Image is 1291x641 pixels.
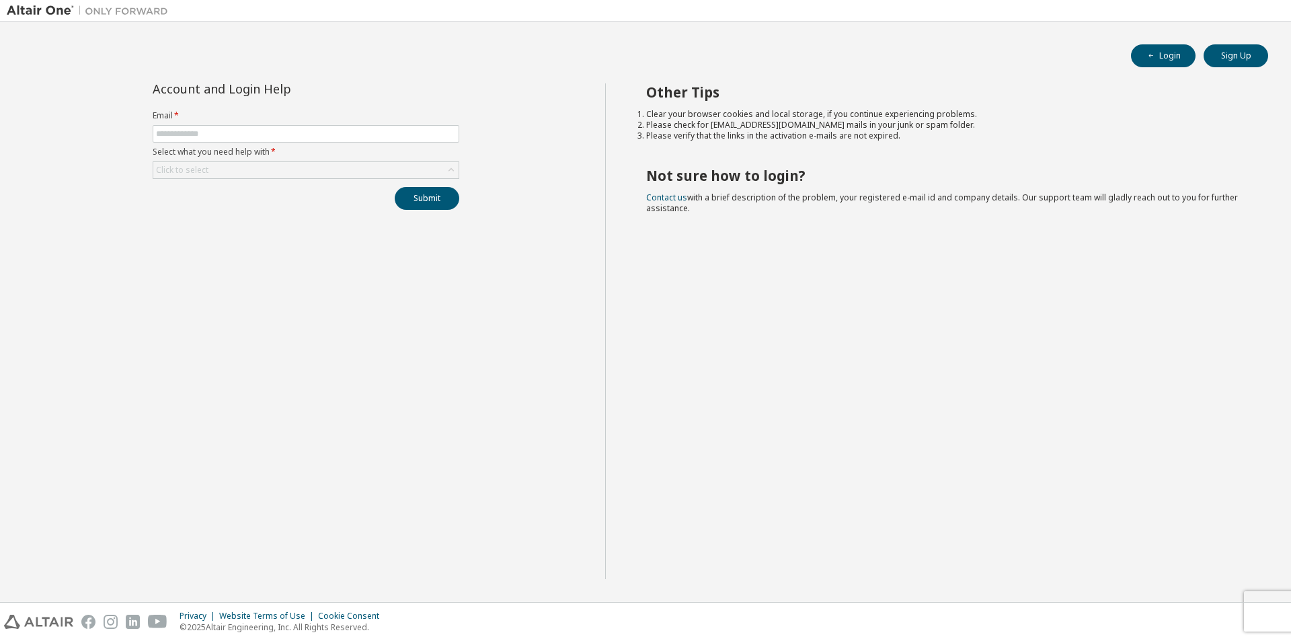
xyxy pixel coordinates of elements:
img: Altair One [7,4,175,17]
label: Email [153,110,459,121]
div: Click to select [156,165,208,176]
p: © 2025 Altair Engineering, Inc. All Rights Reserved. [180,621,387,633]
label: Select what you need help with [153,147,459,157]
div: Privacy [180,611,219,621]
img: altair_logo.svg [4,615,73,629]
img: facebook.svg [81,615,95,629]
li: Please verify that the links in the activation e-mails are not expired. [646,130,1245,141]
img: linkedin.svg [126,615,140,629]
button: Login [1131,44,1196,67]
button: Sign Up [1204,44,1268,67]
h2: Not sure how to login? [646,167,1245,184]
li: Please check for [EMAIL_ADDRESS][DOMAIN_NAME] mails in your junk or spam folder. [646,120,1245,130]
h2: Other Tips [646,83,1245,101]
div: Website Terms of Use [219,611,318,621]
img: youtube.svg [148,615,167,629]
img: instagram.svg [104,615,118,629]
li: Clear your browser cookies and local storage, if you continue experiencing problems. [646,109,1245,120]
span: with a brief description of the problem, your registered e-mail id and company details. Our suppo... [646,192,1238,214]
div: Cookie Consent [318,611,387,621]
div: Account and Login Help [153,83,398,94]
a: Contact us [646,192,687,203]
button: Submit [395,187,459,210]
div: Click to select [153,162,459,178]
